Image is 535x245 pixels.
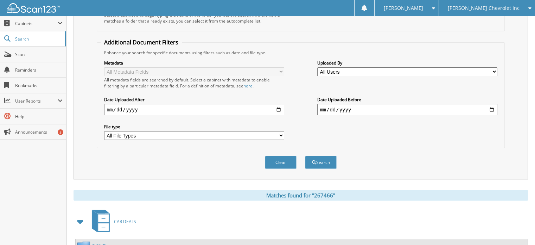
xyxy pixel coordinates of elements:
span: Bookmarks [15,82,63,88]
label: File type [104,124,284,130]
span: Cabinets [15,20,58,26]
iframe: Chat Widget [500,211,535,245]
div: Matches found for "267466" [74,190,528,201]
input: start [104,104,284,115]
img: scan123-logo-white.svg [7,3,60,13]
span: Help [15,114,63,120]
button: Clear [265,156,297,169]
div: 5 [58,129,63,135]
span: Scan [15,51,63,57]
a: here [243,83,253,89]
legend: Additional Document Filters [101,38,182,46]
span: Announcements [15,129,63,135]
div: Enhance your search for specific documents using filters such as date and file type. [101,50,501,56]
label: Uploaded By [317,60,497,66]
span: [PERSON_NAME] [383,6,423,10]
span: CAR DEALS [114,219,136,225]
label: Metadata [104,60,284,66]
span: Reminders [15,67,63,73]
span: User Reports [15,98,58,104]
span: [PERSON_NAME] Chevrolet Inc [448,6,520,10]
button: Search [305,156,337,169]
label: Date Uploaded Before [317,97,497,103]
a: CAR DEALS [88,208,136,235]
span: Search [15,36,62,42]
div: All metadata fields are searched by default. Select a cabinet with metadata to enable filtering b... [104,77,284,89]
input: end [317,104,497,115]
label: Date Uploaded After [104,97,284,103]
div: Select a cabinet and begin typing the name of the folder you want to search in. If the name match... [104,12,284,24]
